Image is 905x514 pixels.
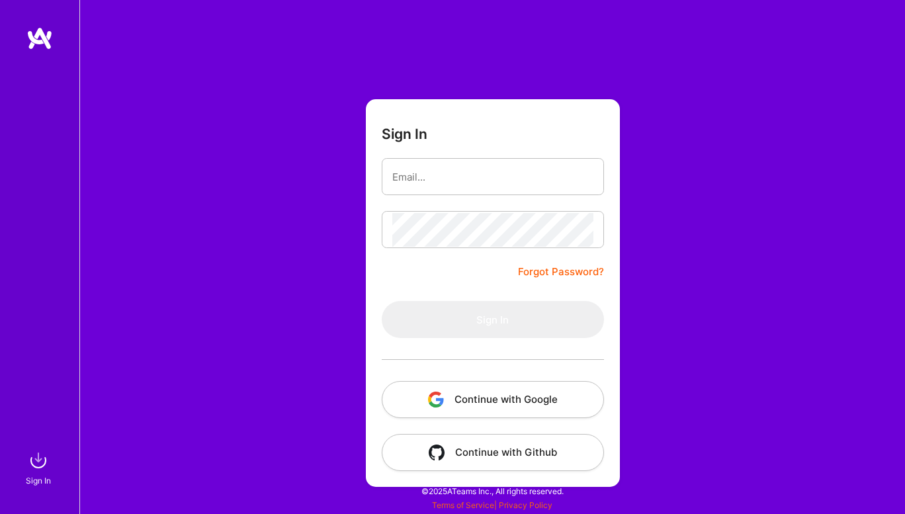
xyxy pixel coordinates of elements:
[518,264,604,280] a: Forgot Password?
[429,445,445,460] img: icon
[432,500,494,510] a: Terms of Service
[382,434,604,471] button: Continue with Github
[25,447,52,474] img: sign in
[382,381,604,418] button: Continue with Google
[26,474,51,488] div: Sign In
[26,26,53,50] img: logo
[382,301,604,338] button: Sign In
[382,126,427,142] h3: Sign In
[79,474,905,507] div: © 2025 ATeams Inc., All rights reserved.
[432,500,552,510] span: |
[392,160,593,194] input: Email...
[28,447,52,488] a: sign inSign In
[428,392,444,407] img: icon
[499,500,552,510] a: Privacy Policy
